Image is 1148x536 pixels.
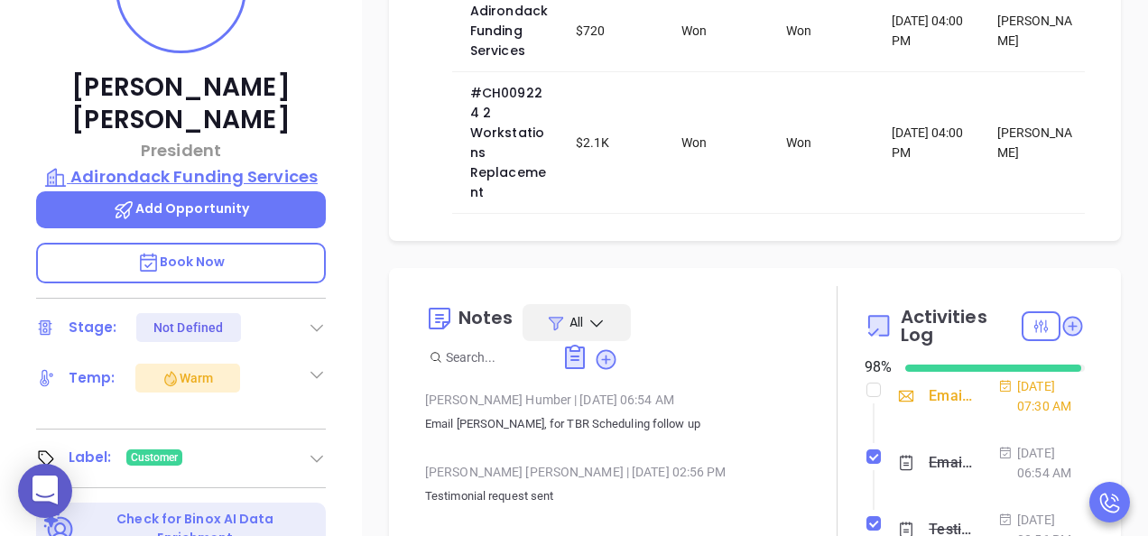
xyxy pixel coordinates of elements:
[997,11,1078,51] div: [PERSON_NAME]
[998,376,1085,416] div: [DATE] 07:30 AM
[929,449,972,476] div: Email [PERSON_NAME], for TBR Scheduling follow up
[69,314,117,341] div: Stage:
[137,253,226,271] span: Book Now
[425,386,810,413] div: [PERSON_NAME] Humber [DATE] 06:54 AM
[162,367,213,389] div: Warm
[131,448,179,467] span: Customer
[446,347,542,367] input: Search...
[36,164,326,189] a: Adirondack Funding Services
[36,71,326,136] p: [PERSON_NAME] [PERSON_NAME]
[901,308,1022,344] span: Activities Log
[681,21,762,41] div: Won
[425,413,810,435] p: Email [PERSON_NAME], for TBR Scheduling follow up
[458,309,514,327] div: Notes
[113,199,250,217] span: Add Opportunity
[69,365,116,392] div: Temp:
[929,383,972,410] div: Email [PERSON_NAME] proposal follow up - [PERSON_NAME]
[997,123,1078,162] div: [PERSON_NAME]
[425,458,810,485] div: [PERSON_NAME] [PERSON_NAME] [DATE] 02:56 PM
[574,393,577,407] span: |
[865,356,884,378] div: 98 %
[576,21,656,41] div: $720
[892,11,972,51] div: [DATE] 04:00 PM
[576,133,656,152] div: $2.1K
[786,133,866,152] div: Won
[569,313,583,331] span: All
[470,84,546,201] a: #CH009224 2 Workstations Replacement
[626,465,629,479] span: |
[681,133,762,152] div: Won
[786,21,866,41] div: Won
[153,313,223,342] div: Not Defined
[69,444,112,471] div: Label:
[425,485,810,507] p: Testimonial request sent
[998,443,1085,483] div: [DATE] 06:54 AM
[470,2,551,60] a: Adirondack Funding Services
[36,138,326,162] p: President
[892,123,972,162] div: [DATE] 04:00 PM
